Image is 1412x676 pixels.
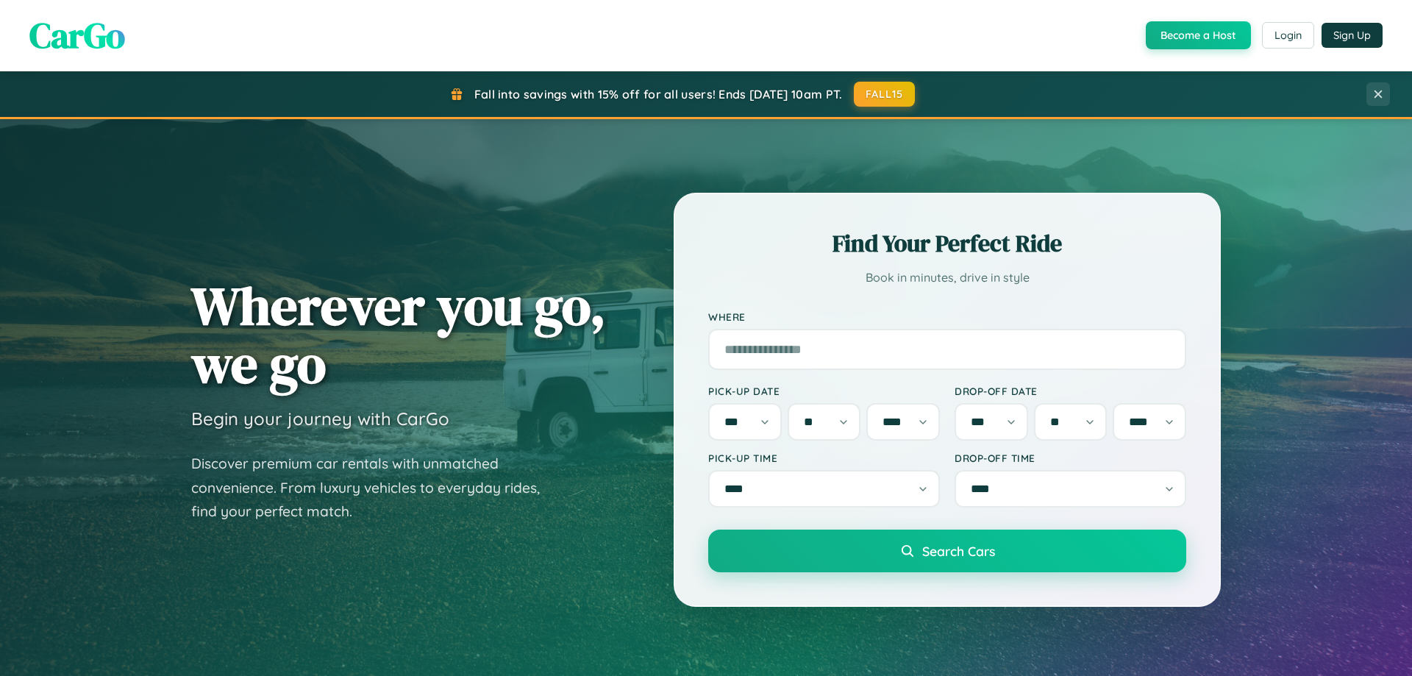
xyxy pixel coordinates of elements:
button: Become a Host [1146,21,1251,49]
p: Book in minutes, drive in style [708,267,1186,288]
h3: Begin your journey with CarGo [191,408,449,430]
button: FALL15 [854,82,916,107]
button: Search Cars [708,530,1186,572]
label: Drop-off Date [955,385,1186,397]
span: CarGo [29,11,125,60]
span: Fall into savings with 15% off for all users! Ends [DATE] 10am PT. [474,87,843,102]
label: Pick-up Time [708,452,940,464]
button: Sign Up [1322,23,1383,48]
label: Where [708,310,1186,323]
p: Discover premium car rentals with unmatched convenience. From luxury vehicles to everyday rides, ... [191,452,559,524]
h1: Wherever you go, we go [191,277,606,393]
label: Drop-off Time [955,452,1186,464]
span: Search Cars [922,543,995,559]
button: Login [1262,22,1314,49]
h2: Find Your Perfect Ride [708,227,1186,260]
label: Pick-up Date [708,385,940,397]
